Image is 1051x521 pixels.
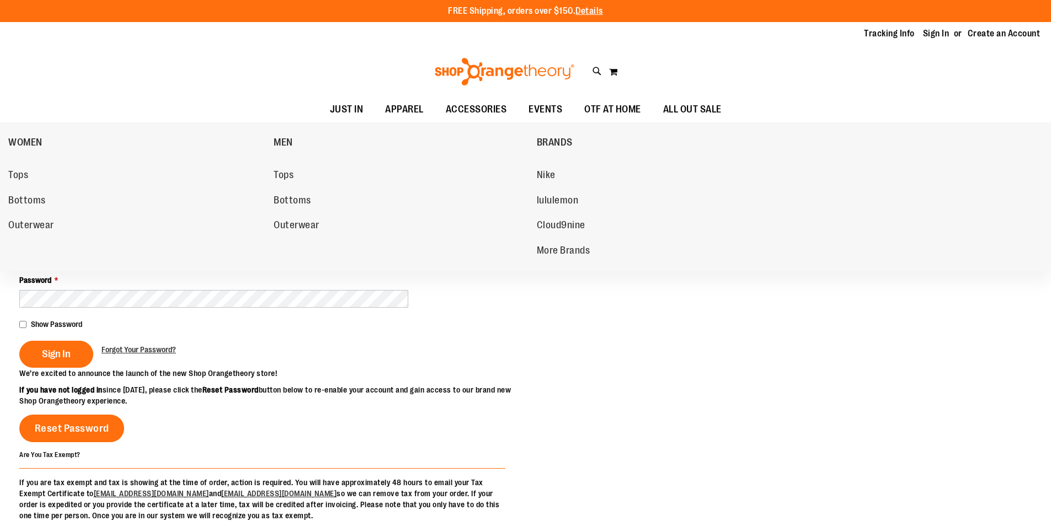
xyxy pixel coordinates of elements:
img: Shop Orangetheory [433,58,576,85]
span: Bottoms [274,195,311,208]
span: OTF AT HOME [584,97,641,122]
a: Details [575,6,603,16]
a: Create an Account [968,28,1041,40]
a: [EMAIL_ADDRESS][DOMAIN_NAME] [94,489,209,498]
span: BRANDS [537,137,573,151]
strong: Reset Password [202,385,259,394]
span: WOMEN [8,137,42,151]
p: FREE Shipping, orders over $150. [448,5,603,18]
span: ACCESSORIES [446,97,507,122]
span: Show Password [31,320,82,329]
span: Outerwear [8,219,54,233]
strong: If you have not logged in [19,385,103,394]
a: Tracking Info [864,28,915,40]
span: MEN [274,137,293,151]
a: Sign In [923,28,949,40]
span: Password [19,276,51,284]
span: Tops [274,169,294,183]
button: Sign In [19,341,93,368]
span: Sign In [42,348,71,360]
p: since [DATE], please click the button below to re-enable your account and gain access to our bran... [19,384,526,406]
span: ALL OUT SALE [663,97,722,122]
a: [EMAIL_ADDRESS][DOMAIN_NAME] [221,489,337,498]
strong: Are You Tax Exempt? [19,450,81,458]
a: Reset Password [19,415,124,442]
p: We’re excited to announce the launch of the new Shop Orangetheory store! [19,368,526,379]
span: More Brands [537,245,590,259]
span: APPAREL [385,97,424,122]
a: Forgot Your Password? [102,344,176,355]
span: Tops [8,169,28,183]
p: If you are tax exempt and tax is showing at the time of order, action is required. You will have ... [19,477,505,521]
span: Nike [537,169,556,183]
span: Forgot Your Password? [102,345,176,354]
span: lululemon [537,195,579,208]
span: JUST IN [330,97,364,122]
span: Cloud9nine [537,219,585,233]
span: Bottoms [8,195,46,208]
span: EVENTS [529,97,562,122]
span: Reset Password [35,422,109,434]
span: Outerwear [274,219,319,233]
